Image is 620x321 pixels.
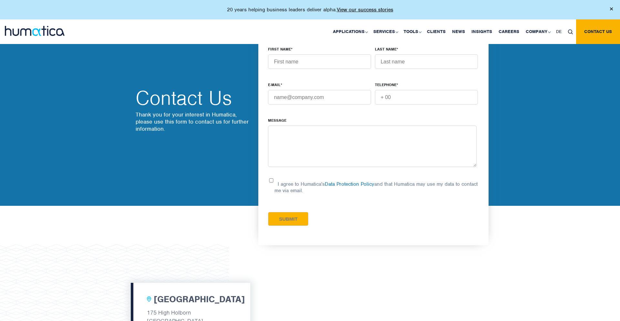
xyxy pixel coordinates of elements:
a: Services [370,19,400,44]
input: Last name [375,54,478,69]
span: DE [556,29,562,34]
p: 20 years helping business leaders deliver alpha. [227,6,393,13]
span: Message [268,118,286,123]
input: + 00 [375,90,478,105]
span: FIRST NAME [268,47,291,52]
input: name@company.com [268,90,371,105]
p: I agree to Humatica's and that Humatica may use my data to contact me via email. [274,181,478,194]
span: LAST NAME [375,47,397,52]
h2: Contact Us [136,88,252,108]
a: View our success stories [337,6,393,13]
a: News [449,19,468,44]
a: Insights [468,19,495,44]
input: I agree to Humatica'sData Protection Policyand that Humatica may use my data to contact me via em... [268,178,274,183]
a: Tools [400,19,424,44]
a: Data Protection Policy [325,181,374,187]
a: Applications [330,19,370,44]
a: Clients [424,19,449,44]
a: Company [522,19,553,44]
p: 175 High Holborn [147,308,234,317]
a: Contact us [576,19,620,44]
span: E-MAIL [268,82,281,87]
span: TELEPHONE [375,82,397,87]
input: First name [268,54,371,69]
a: DE [553,19,565,44]
p: Thank you for your interest in Humatica, please use this form to contact us for further information. [136,111,252,132]
a: Careers [495,19,522,44]
input: Submit [268,212,308,226]
img: logo [5,26,65,36]
h2: [GEOGRAPHIC_DATA] [154,294,245,305]
img: search_icon [568,29,573,34]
